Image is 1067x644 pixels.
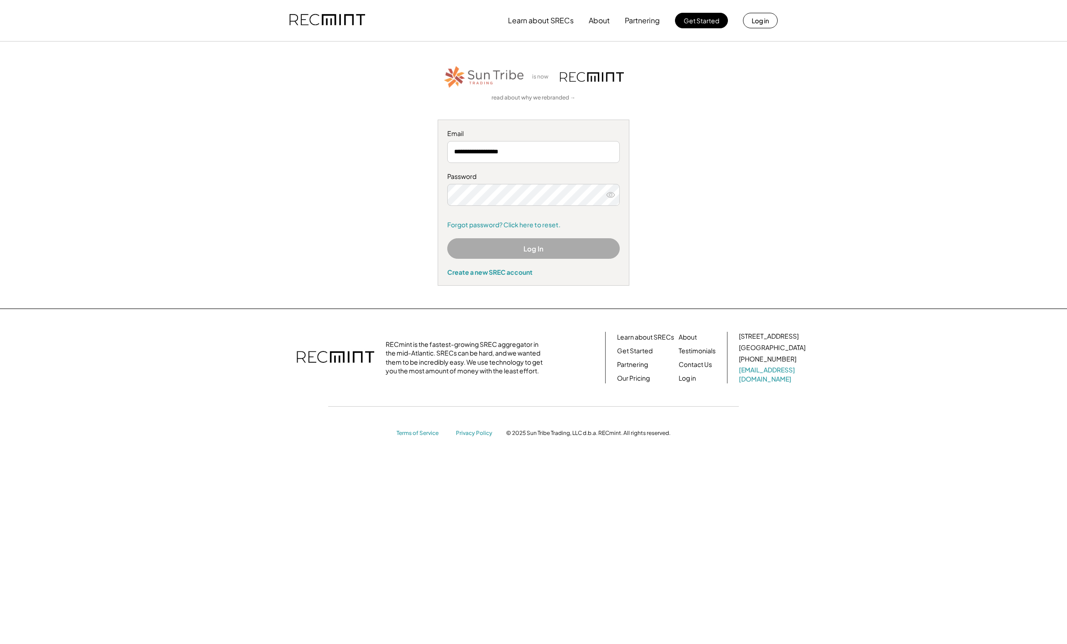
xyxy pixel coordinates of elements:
a: Partnering [617,360,648,369]
button: Learn about SRECs [508,11,574,30]
a: read about why we rebranded → [492,94,575,102]
img: recmint-logotype%403x.png [289,5,365,36]
img: recmint-logotype%403x.png [560,72,624,82]
button: About [589,11,610,30]
img: recmint-logotype%403x.png [297,342,374,374]
a: [EMAIL_ADDRESS][DOMAIN_NAME] [739,366,807,383]
div: Password [447,172,620,181]
a: Contact Us [679,360,712,369]
div: is now [530,73,555,81]
a: Privacy Policy [456,429,497,437]
img: STT_Horizontal_Logo%2B-%2BColor.png [443,64,525,89]
a: Our Pricing [617,374,650,383]
button: Get Started [675,13,728,28]
button: Log in [743,13,778,28]
div: RECmint is the fastest-growing SREC aggregator in the mid-Atlantic. SRECs can be hard, and we wan... [386,340,548,376]
div: [PHONE_NUMBER] [739,355,796,364]
div: Create a new SREC account [447,268,620,276]
div: [GEOGRAPHIC_DATA] [739,343,805,352]
div: © 2025 Sun Tribe Trading, LLC d.b.a. RECmint. All rights reserved. [506,429,670,437]
a: Log in [679,374,696,383]
button: Log In [447,238,620,259]
a: Forgot password? Click here to reset. [447,220,620,230]
a: Learn about SRECs [617,333,674,342]
a: Terms of Service [397,429,447,437]
a: Testimonials [679,346,716,356]
a: About [679,333,697,342]
button: Partnering [625,11,660,30]
div: Email [447,129,620,138]
div: [STREET_ADDRESS] [739,332,799,341]
a: Get Started [617,346,653,356]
